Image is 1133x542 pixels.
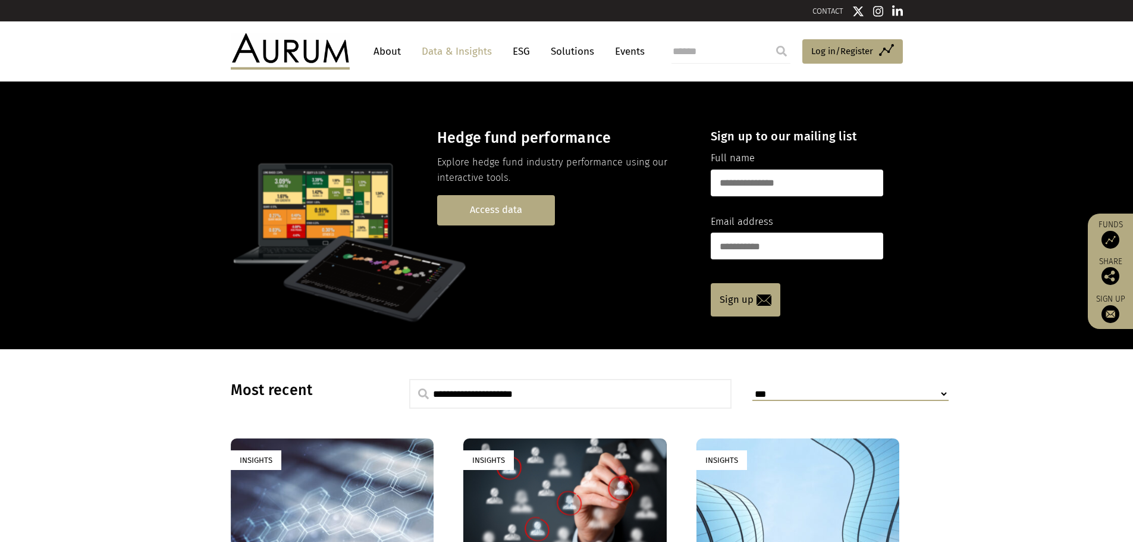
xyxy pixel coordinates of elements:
a: Access data [437,195,555,225]
a: Sign up [1094,294,1127,323]
a: Solutions [545,40,600,62]
img: Instagram icon [873,5,884,17]
img: Linkedin icon [892,5,903,17]
a: CONTACT [812,7,843,15]
div: Insights [696,450,747,470]
a: ESG [507,40,536,62]
div: Share [1094,258,1127,285]
img: Sign up to our newsletter [1101,305,1119,323]
p: Explore hedge fund industry performance using our interactive tools. [437,155,690,186]
div: Insights [463,450,514,470]
h3: Most recent [231,381,379,399]
img: Access Funds [1101,231,1119,249]
img: email-icon [757,295,771,306]
span: Log in/Register [811,44,873,58]
img: Twitter icon [852,5,864,17]
h3: Hedge fund performance [437,129,690,147]
a: Funds [1094,220,1127,249]
a: Log in/Register [802,39,903,64]
img: Aurum [231,33,350,69]
img: Share this post [1101,267,1119,285]
a: About [368,40,407,62]
a: Data & Insights [416,40,498,62]
a: Sign up [711,283,780,317]
label: Full name [711,151,755,166]
div: Insights [231,450,281,470]
img: search.svg [418,389,429,399]
input: Submit [770,39,793,63]
a: Events [609,40,645,62]
label: Email address [711,214,773,230]
h4: Sign up to our mailing list [711,129,883,143]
